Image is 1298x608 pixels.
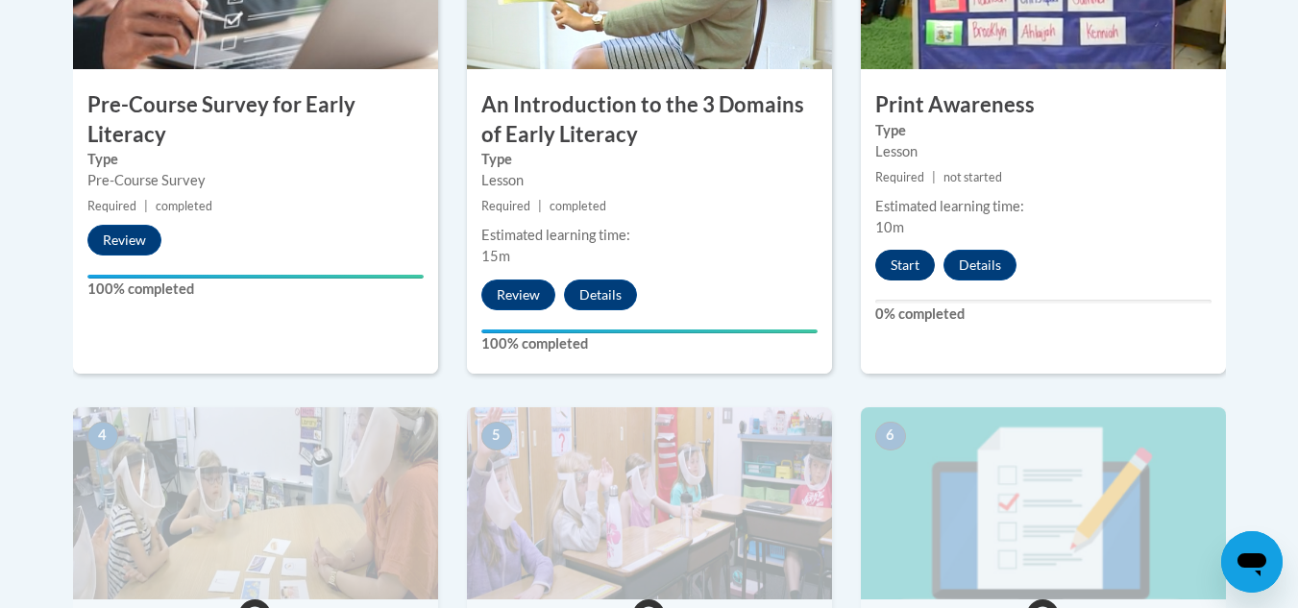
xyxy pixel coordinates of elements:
span: completed [550,199,606,213]
span: Required [481,199,530,213]
span: | [538,199,542,213]
div: Lesson [481,170,818,191]
h3: Pre-Course Survey for Early Literacy [73,90,438,150]
div: Your progress [481,329,818,333]
label: 100% completed [87,279,424,300]
span: | [932,170,936,184]
span: 6 [875,422,906,450]
button: Review [481,280,555,310]
span: Required [87,199,136,213]
span: completed [156,199,212,213]
h3: An Introduction to the 3 Domains of Early Literacy [467,90,832,150]
div: Pre-Course Survey [87,170,424,191]
img: Course Image [73,407,438,599]
span: 4 [87,422,118,450]
span: not started [943,170,1002,184]
button: Details [943,250,1016,280]
button: Details [564,280,637,310]
span: 5 [481,422,512,450]
span: 15m [481,248,510,264]
div: Estimated learning time: [481,225,818,246]
img: Course Image [861,407,1226,599]
h3: Print Awareness [861,90,1226,120]
div: Lesson [875,141,1212,162]
button: Review [87,225,161,255]
label: Type [481,149,818,170]
img: Course Image [467,407,832,599]
div: Estimated learning time: [875,196,1212,217]
span: | [144,199,148,213]
label: Type [875,120,1212,141]
label: Type [87,149,424,170]
button: Start [875,250,935,280]
label: 100% completed [481,333,818,354]
iframe: Button to launch messaging window [1221,531,1283,593]
label: 0% completed [875,304,1212,325]
span: Required [875,170,924,184]
span: 10m [875,219,904,235]
div: Your progress [87,275,424,279]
